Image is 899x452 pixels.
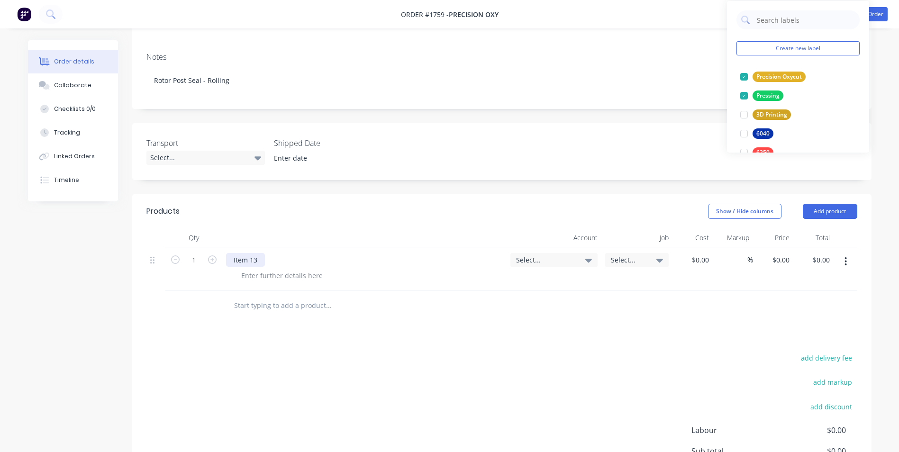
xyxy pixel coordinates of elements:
div: Timeline [54,176,79,184]
span: Labour [691,425,776,436]
button: add discount [806,400,857,413]
button: Add product [803,204,857,219]
button: Timeline [28,168,118,192]
div: Checklists 0/0 [54,105,96,113]
div: 6040 [753,128,773,139]
button: Create new label [736,41,860,55]
div: Total [793,228,834,247]
button: 6040 [736,127,777,140]
div: Products [146,206,180,217]
span: $0.00 [775,425,845,436]
div: Notes [146,53,857,62]
div: 3D Printing [753,109,791,120]
button: Pressing [736,89,787,102]
input: Search labels [756,10,855,29]
label: Shipped Date [274,137,392,149]
label: Transport [146,137,265,149]
div: 6250 [753,147,773,158]
div: Markup [713,228,753,247]
button: Tracking [28,121,118,145]
span: Precision Oxy [449,10,499,19]
div: Tracking [54,128,80,137]
div: Item 13 [226,253,265,267]
div: Price [753,228,793,247]
button: add markup [808,376,857,389]
span: % [747,254,753,265]
div: Precision Oxycut [753,72,806,82]
div: Select... [146,151,265,165]
div: Linked Orders [54,152,95,161]
span: Select... [611,255,647,265]
button: 6250 [736,146,777,159]
input: Start typing to add a product... [234,296,423,315]
span: Order #1759 - [401,10,449,19]
div: Cost [672,228,713,247]
div: Qty [165,228,222,247]
button: Precision Oxycut [736,70,809,83]
button: Order details [28,50,118,73]
button: 3D Printing [736,108,795,121]
input: Enter date [267,151,385,165]
div: Order details [54,57,94,66]
div: Job [601,228,672,247]
button: Linked Orders [28,145,118,168]
button: Checklists 0/0 [28,97,118,121]
img: Factory [17,7,31,21]
span: Select... [516,255,576,265]
button: add delivery fee [796,352,857,364]
div: Pressing [753,90,783,101]
div: Collaborate [54,81,91,90]
button: Show / Hide columns [708,204,781,219]
div: Account [507,228,601,247]
div: Rotor Post Seal - Rolling [146,66,857,95]
button: Collaborate [28,73,118,97]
